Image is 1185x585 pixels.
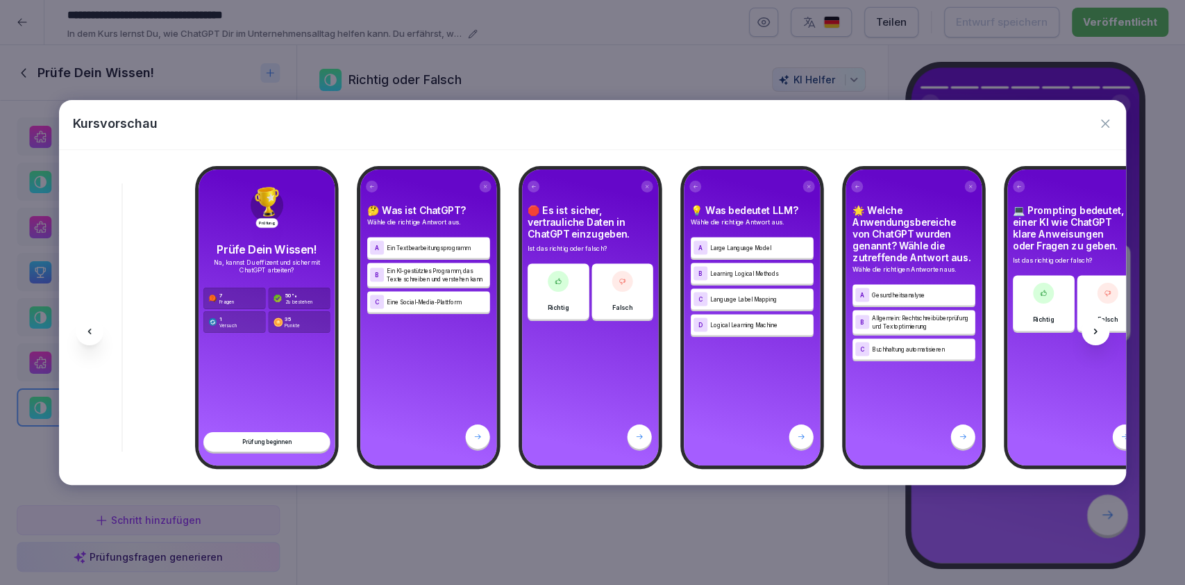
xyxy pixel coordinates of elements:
[1013,256,1138,265] p: Ist das richtig oder falsch?
[73,114,158,133] p: Kursvorschau
[274,295,282,303] img: assessment_check.svg
[367,217,490,227] p: Wähle die richtige Antwort aus.
[699,270,703,277] p: B
[219,299,235,305] p: Fragen
[367,204,490,216] h4: 🤔 Was ist ChatGPT?
[219,316,237,322] p: 1
[861,319,865,325] p: B
[203,243,330,256] p: Prüfe Dein Wissen!
[387,244,487,252] p: Ein Textbearbeitungsprogramm
[1033,315,1054,324] p: Richtig
[285,299,313,305] p: Zu bestehen
[852,204,975,263] h4: 🌟 Welche Anwendungsbereiche von ChatGPT wurden genannt? Wähle die zutreffende Antwort aus.
[376,272,380,278] p: B
[691,217,814,227] p: Wähle die richtige Antwort aus.
[548,303,569,313] p: Richtig
[256,218,278,228] p: Prüfung
[203,432,330,452] div: Prüfung beginnen
[219,292,235,299] p: 7
[710,295,811,304] p: Language Label Mapping
[209,318,217,327] img: assessment_attempt.svg
[691,204,814,216] h4: 💡 Was bedeutet LLM?
[698,322,703,328] p: D
[203,258,330,274] p: Na, kannst Du effizent und sicher mit ChatGPT arbeiten?
[285,316,301,322] p: 35
[710,321,811,329] p: Logical Learning Machine
[710,244,811,252] p: Large Language Model
[860,292,864,298] p: A
[250,185,284,220] img: trophy.png
[528,204,653,240] h4: 🛑 Es ist sicher, vertrauliche Daten in ChatGPT einzugeben.
[219,322,237,329] p: Versuch
[274,318,283,327] img: assessment_coin.svg
[872,314,973,331] p: Allgemein: Rechtschreibüberprüfung und Textoptimierung
[1013,204,1138,252] h4: 💻 Prompting bedeutet, einer KI wie ChatGPT klare Anweisungen oder Fragen zu geben.
[1098,315,1118,324] p: Falsch
[387,267,487,283] p: Ein KI-gestütztes Programm, das Texte schreiben und verstehen kann
[852,265,975,274] p: Wähle die richtigen Antworten aus.
[387,298,487,306] p: Eine Social-Media-Plattform
[872,291,973,299] p: Gesundheitsanalyse
[285,292,313,299] p: 50 %
[375,245,379,251] p: A
[698,296,703,302] p: C
[375,299,379,305] p: C
[710,270,811,278] p: Learning Logical Methods
[698,245,703,251] p: A
[612,303,632,313] p: Falsch
[285,322,301,329] p: Punkte
[860,346,864,352] p: C
[209,295,217,303] img: assessment_question.svg
[872,345,973,354] p: Buchhaltung automatisieren
[528,244,653,254] p: Ist das richtig oder falsch?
